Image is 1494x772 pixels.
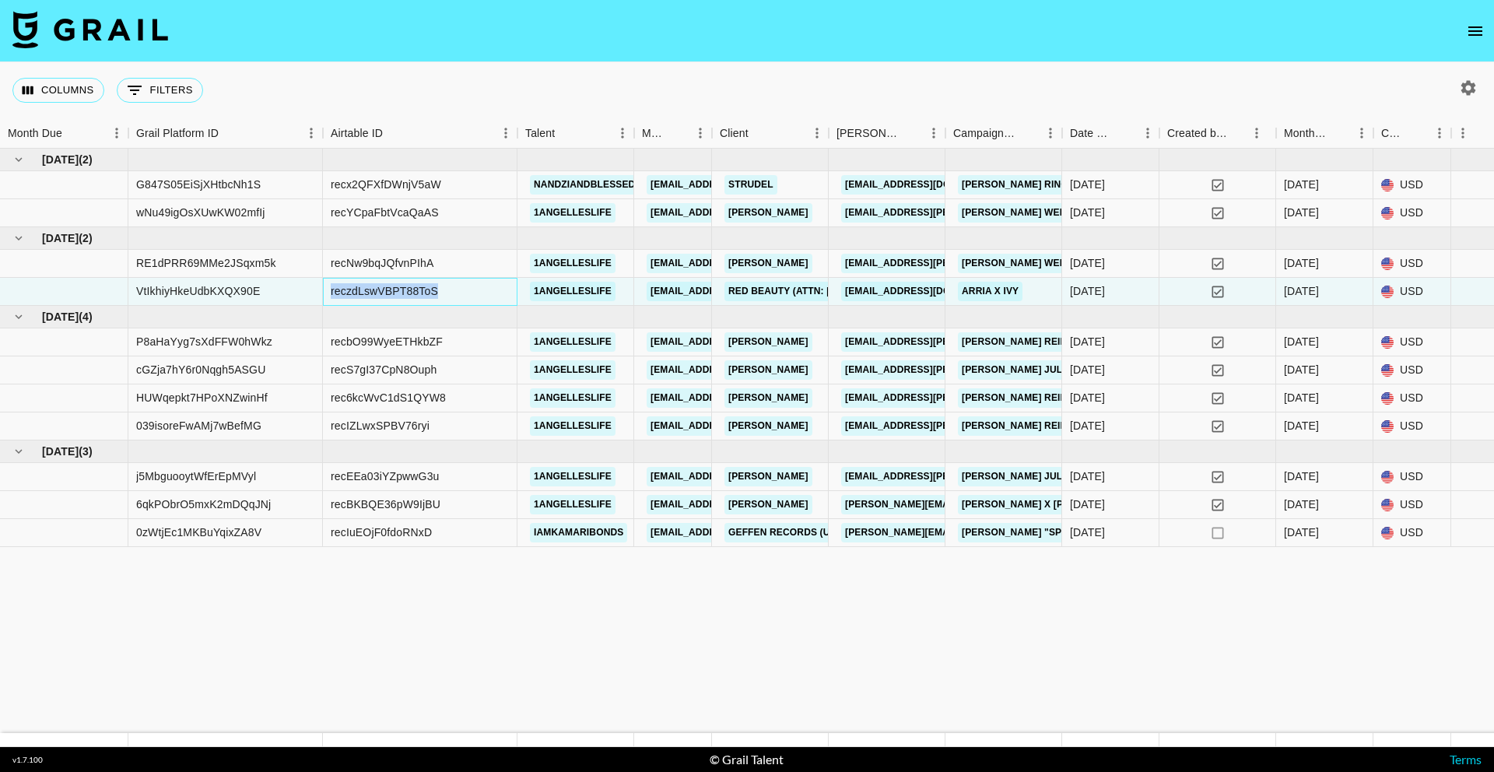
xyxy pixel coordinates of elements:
[724,175,777,195] a: Strudel
[1070,390,1105,405] div: 7/21/2025
[958,360,1096,380] a: [PERSON_NAME] july ugc
[331,283,438,299] div: reczdLswVBPT88ToS
[117,78,203,103] button: Show filters
[1373,519,1451,547] div: USD
[530,416,615,436] a: 1angelleslife
[8,118,62,149] div: Month Due
[8,306,30,328] button: hide children
[331,205,439,220] div: recYCpaFbtVcaQaAS
[530,254,615,273] a: 1angelleslife
[724,254,812,273] a: [PERSON_NAME]
[1070,525,1105,540] div: 8/9/2025
[1070,418,1105,433] div: 7/29/2025
[1070,118,1114,149] div: Date Created
[647,467,821,486] a: [EMAIL_ADDRESS][DOMAIN_NAME]
[1381,118,1406,149] div: Currency
[958,388,1132,408] a: [PERSON_NAME] reimbursement
[724,467,812,486] a: [PERSON_NAME]
[841,254,1095,273] a: [EMAIL_ADDRESS][PERSON_NAME][DOMAIN_NAME]
[530,282,615,301] a: 1angelleslife
[136,497,271,512] div: 6qkPObrO5mxK2mDQqJNj
[42,309,79,325] span: [DATE]
[724,203,812,223] a: [PERSON_NAME]
[841,495,1095,514] a: [PERSON_NAME][EMAIL_ADDRESS][DOMAIN_NAME]
[724,416,812,436] a: [PERSON_NAME]
[331,118,383,149] div: Airtable ID
[136,283,260,299] div: VtIkhiyHkeUdbKXQX90E
[841,203,1095,223] a: [EMAIL_ADDRESS][PERSON_NAME][DOMAIN_NAME]
[1136,121,1159,145] button: Menu
[1450,752,1482,767] a: Terms
[136,390,268,405] div: HUWqepkt7HPoXNZwinHf
[1070,468,1105,484] div: 8/27/2025
[331,497,440,512] div: recBKBQE36pW9IjBU
[219,122,240,144] button: Sort
[136,118,219,149] div: Grail Platform ID
[710,752,784,767] div: © Grail Talent
[530,360,615,380] a: 1angelleslife
[12,78,104,103] button: Select columns
[836,118,900,149] div: [PERSON_NAME]
[634,118,712,149] div: Manager
[1406,122,1428,144] button: Sort
[724,332,812,352] a: [PERSON_NAME]
[1373,356,1451,384] div: USD
[724,495,812,514] a: [PERSON_NAME]
[136,255,276,271] div: RE1dPRR69MMe2JSqxm5k
[1428,121,1451,145] button: Menu
[530,175,644,195] a: nandziandblessed_
[958,175,1096,195] a: [PERSON_NAME] Ring 2025
[647,495,821,514] a: [EMAIL_ADDRESS][DOMAIN_NAME]
[79,152,93,167] span: ( 2 )
[530,332,615,352] a: 1angelleslife
[323,118,517,149] div: Airtable ID
[1284,334,1319,349] div: Jul '25
[79,309,93,325] span: ( 4 )
[1284,468,1319,484] div: Aug '25
[79,444,93,459] span: ( 3 )
[555,122,577,144] button: Sort
[1070,205,1105,220] div: 5/7/2025
[689,121,712,145] button: Menu
[958,254,1092,273] a: [PERSON_NAME] website
[647,203,821,223] a: [EMAIL_ADDRESS][DOMAIN_NAME]
[953,118,1017,149] div: Campaign (Type)
[841,416,1095,436] a: [EMAIL_ADDRESS][PERSON_NAME][DOMAIN_NAME]
[958,523,1146,542] a: [PERSON_NAME] "Spend it" Sped Up
[1373,171,1451,199] div: USD
[530,467,615,486] a: 1angelleslife
[105,121,128,145] button: Menu
[724,282,914,301] a: Red Beauty (ATTN: [PERSON_NAME])
[805,121,829,145] button: Menu
[1373,328,1451,356] div: USD
[841,332,1095,352] a: [EMAIL_ADDRESS][PERSON_NAME][DOMAIN_NAME]
[1070,283,1105,299] div: 6/10/2025
[647,360,821,380] a: [EMAIL_ADDRESS][DOMAIN_NAME]
[1451,121,1475,145] button: Menu
[1070,497,1105,512] div: 8/19/2025
[331,525,432,540] div: recIuEOjF0fdoRNxD
[647,175,821,195] a: [EMAIL_ADDRESS][DOMAIN_NAME]
[136,525,261,540] div: 0zWtjEc1MKBuYqixZA8V
[1070,334,1105,349] div: 7/8/2025
[331,362,437,377] div: recS7gI37CpN8Ouph
[8,149,30,170] button: hide children
[494,121,517,145] button: Menu
[530,495,615,514] a: 1angelleslife
[136,177,261,192] div: G847S05EiSjXHtbcNh1S
[712,118,829,149] div: Client
[517,118,634,149] div: Talent
[136,468,256,484] div: j5MbguooytWfErEpMVyl
[1284,390,1319,405] div: Jul '25
[8,227,30,249] button: hide children
[12,11,168,48] img: Grail Talent
[136,418,261,433] div: 039isoreFwAMj7wBefMG
[1284,283,1319,299] div: Jun '25
[1350,121,1373,145] button: Menu
[647,416,821,436] a: [EMAIL_ADDRESS][DOMAIN_NAME]
[128,118,323,149] div: Grail Platform ID
[1284,497,1319,512] div: Aug '25
[1460,16,1491,47] button: open drawer
[530,388,615,408] a: 1angelleslife
[42,152,79,167] span: [DATE]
